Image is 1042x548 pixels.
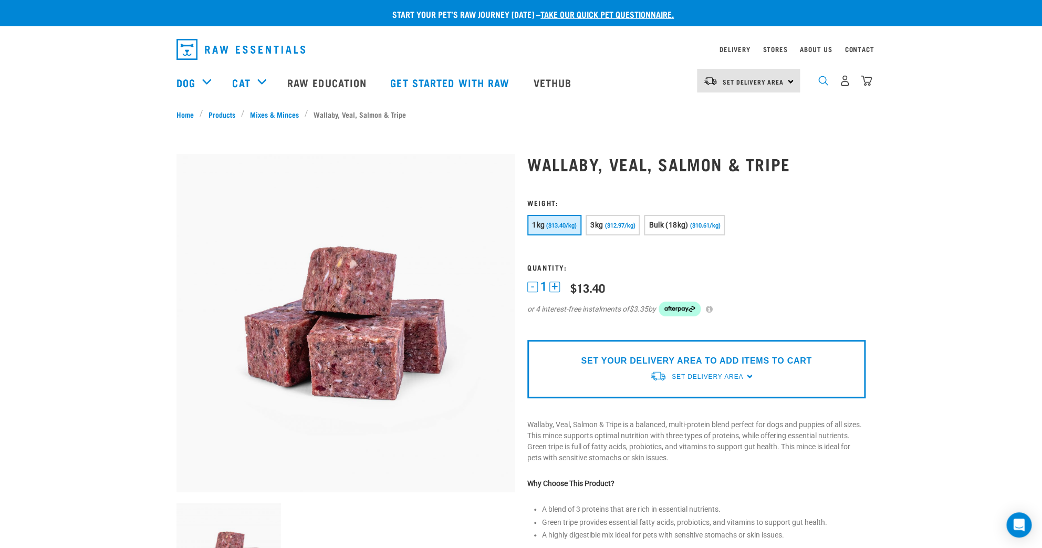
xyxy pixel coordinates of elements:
div: or 4 interest-free instalments of by [527,302,866,316]
span: ($10.61/kg) [690,222,720,229]
a: Raw Education [277,61,380,104]
a: Get started with Raw [380,61,523,104]
a: About Us [800,47,832,51]
span: 1 [540,281,547,292]
img: Afterpay [659,302,701,316]
p: Wallaby, Veal, Salmon & Tripe is a balanced, multi-protein blend perfect for dogs and puppies of ... [527,419,866,463]
a: Home [176,109,200,120]
h1: Wallaby, Veal, Salmon & Tripe [527,154,866,173]
a: Products [203,109,241,120]
li: A highly digestible mix ideal for pets with sensitive stomachs or skin issues. [542,530,866,541]
a: Stores [763,47,787,51]
button: + [549,282,560,292]
img: user.png [839,75,850,86]
a: Vethub [523,61,585,104]
a: Contact [845,47,874,51]
span: ($13.40/kg) [546,222,577,229]
img: van-moving.png [703,76,717,86]
span: 1kg [532,221,545,229]
p: SET YOUR DELIVERY AREA TO ADD ITEMS TO CART [581,355,811,367]
span: Bulk (18kg) [649,221,688,229]
a: Mixes & Minces [245,109,305,120]
span: Set Delivery Area [723,80,784,84]
li: A blend of 3 proteins that are rich in essential nutrients. [542,504,866,515]
nav: dropdown navigation [168,35,874,64]
div: Open Intercom Messenger [1006,512,1031,537]
button: - [527,282,538,292]
a: take our quick pet questionnaire. [540,12,674,16]
h3: Quantity: [527,263,866,271]
img: van-moving.png [650,370,666,381]
span: 3kg [590,221,603,229]
img: home-icon-1@2x.png [818,76,828,86]
span: ($12.97/kg) [605,222,635,229]
h3: Weight: [527,199,866,206]
button: 1kg ($13.40/kg) [527,215,581,235]
img: home-icon@2x.png [861,75,872,86]
span: $3.35 [629,304,648,315]
button: 3kg ($12.97/kg) [586,215,640,235]
nav: breadcrumbs [176,109,866,120]
a: Dog [176,75,195,90]
img: Raw Essentials Logo [176,39,305,60]
strong: Why Choose This Product? [527,479,614,488]
img: Wallaby Veal Salmon Tripe 1642 [176,154,515,492]
li: Green tripe provides essential fatty acids, probiotics, and vitamins to support gut health. [542,517,866,528]
div: $13.40 [570,281,605,294]
span: Set Delivery Area [672,373,743,380]
button: Bulk (18kg) ($10.61/kg) [644,215,725,235]
a: Delivery [720,47,750,51]
a: Cat [232,75,250,90]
